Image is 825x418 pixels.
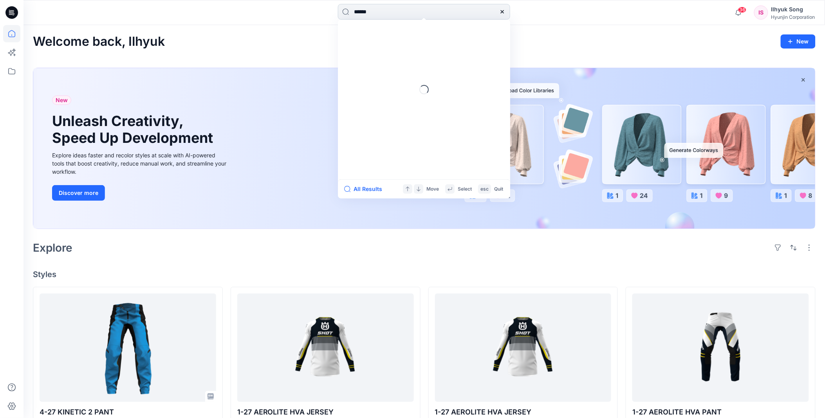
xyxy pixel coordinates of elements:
h2: Explore [33,241,72,254]
p: 1-27 AEROLITE HVA JERSEY [435,407,612,418]
a: 1-27 AEROLITE HVA PANT [632,294,809,402]
h4: Styles [33,270,816,279]
button: All Results [344,184,387,194]
a: 1-27 AEROLITE HVA JERSEY [435,294,612,402]
p: Select [458,185,472,193]
a: 4-27 KINETIC 2 PANT [40,294,216,402]
p: 1-27 AEROLITE HVA JERSEY [237,407,414,418]
p: esc [480,185,489,193]
button: Discover more [52,185,105,201]
span: New [56,95,68,105]
a: Discover more [52,185,228,201]
button: New [781,34,816,49]
h2: Welcome back, Ilhyuk [33,34,165,49]
div: Hyunjin Corporation [771,14,815,20]
h1: Unleash Creativity, Speed Up Development [52,113,217,146]
p: Quit [494,185,503,193]
div: Ilhyuk Song [771,5,815,14]
p: 4-27 KINETIC 2 PANT [40,407,216,418]
div: IS [754,5,768,20]
p: 1-27 AEROLITE HVA PANT [632,407,809,418]
div: Explore ideas faster and recolor styles at scale with AI-powered tools that boost creativity, red... [52,151,228,176]
span: 36 [738,7,747,13]
a: 1-27 AEROLITE HVA JERSEY [237,294,414,402]
p: Move [426,185,439,193]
